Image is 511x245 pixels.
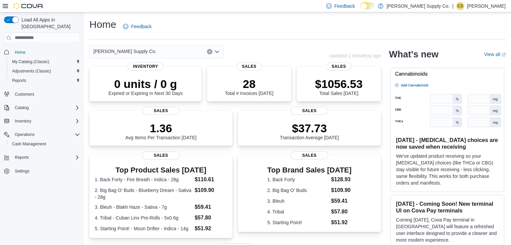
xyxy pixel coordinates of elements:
[12,48,80,56] span: Home
[280,121,339,140] div: Transaction Average [DATE]
[291,151,328,159] span: Sales
[267,208,329,215] dt: 4. Tribal
[195,176,227,184] dd: $110.61
[12,59,49,64] span: My Catalog (Classic)
[12,131,37,139] button: Operations
[12,104,31,112] button: Catalog
[195,214,227,222] dd: $57.80
[331,208,352,216] dd: $57.80
[128,62,164,70] span: Inventory
[331,186,352,194] dd: $109.90
[9,58,52,66] a: My Catalog (Classic)
[9,140,80,148] span: Cash Management
[9,67,80,75] span: Adjustments (Classic)
[9,140,49,148] a: Cash Management
[280,121,339,135] p: $37.73
[4,45,80,194] nav: Complex example
[12,131,80,139] span: Operations
[396,200,499,214] h3: [DATE] - Coming Soon! New terminal UI on Cova Pay terminals
[15,105,29,110] span: Catalog
[15,155,29,160] span: Reports
[12,117,34,125] button: Inventory
[267,176,329,183] dt: 1. Back Forty
[89,18,116,31] h1: Home
[15,92,34,97] span: Customers
[12,78,26,83] span: Reports
[334,3,355,9] span: Feedback
[12,48,28,56] a: Home
[95,166,227,174] h3: Top Product Sales [DATE]
[267,166,352,174] h3: Top Brand Sales [DATE]
[9,58,80,66] span: My Catalog (Classic)
[12,90,37,98] a: Customers
[7,139,83,149] button: Cash Management
[7,66,83,76] button: Adjustments (Classic)
[125,121,197,135] p: 1.36
[267,219,329,226] dt: 5. Starting Point!
[1,47,83,57] button: Home
[315,77,363,96] div: Total Sales [DATE]
[452,2,454,10] p: |
[109,77,183,91] p: 0 units / 0 g
[7,57,83,66] button: My Catalog (Classic)
[12,104,80,112] span: Catalog
[12,153,80,161] span: Reports
[12,141,46,147] span: Cash Management
[120,20,154,33] a: Feedback
[195,186,227,194] dd: $109.90
[9,77,29,85] a: Reports
[329,53,381,58] p: Updated 1 minute(s) ago
[1,153,83,162] button: Reports
[237,62,262,70] span: Sales
[15,50,26,55] span: Home
[95,225,192,232] dt: 5. Starting Point! - Moon Drifter - Indica - 14g
[12,90,80,98] span: Customers
[484,52,506,57] a: View allExternal link
[109,77,183,96] div: Expired or Expiring in Next 30 Days
[195,203,227,211] dd: $59.41
[125,121,197,140] div: Avg Items Per Transaction [DATE]
[12,153,32,161] button: Reports
[331,197,352,205] dd: $59.41
[131,23,152,30] span: Feedback
[1,103,83,112] button: Catalog
[225,77,273,91] p: 28
[142,107,180,115] span: Sales
[142,151,180,159] span: Sales
[291,107,328,115] span: Sales
[15,168,29,174] span: Settings
[207,49,212,54] button: Clear input
[1,89,83,99] button: Customers
[12,167,80,175] span: Settings
[331,218,352,227] dd: $51.92
[13,3,44,9] img: Cova
[331,176,352,184] dd: $128.93
[396,153,499,186] p: We've updated product receiving so your [MEDICAL_DATA] choices (like THCa or CBG) stay visible fo...
[396,137,499,150] h3: [DATE] - [MEDICAL_DATA] choices are now saved when receiving
[360,2,375,9] input: Dark Mode
[360,9,361,10] span: Dark Mode
[267,198,329,204] dt: 3. Bleuh
[225,77,273,96] div: Total # Invoices [DATE]
[93,47,157,55] span: [PERSON_NAME] Supply Co.
[396,216,499,243] p: Coming [DATE], Cova Pay terminal in [GEOGRAPHIC_DATA] will feature a refreshed user interface des...
[95,214,192,221] dt: 4. Tribal - Cuban Linx Pre-Rolls - 5x0.6g
[15,118,31,124] span: Inventory
[95,187,192,200] dt: 2. Big Bag O' Buds - Blueberry Dream - Sativa - 28g
[15,132,35,137] span: Operations
[389,49,438,60] h2: What's new
[9,67,54,75] a: Adjustments (Classic)
[1,166,83,176] button: Settings
[387,2,450,10] p: [PERSON_NAME] Supply Co.
[9,77,80,85] span: Reports
[267,187,329,194] dt: 2. Big Bag O' Buds
[456,2,464,10] div: Charisma Santos
[12,167,32,175] a: Settings
[214,49,220,54] button: Open list of options
[458,2,463,10] span: CS
[1,130,83,139] button: Operations
[95,204,192,210] dt: 3. Bleuh - Blakh Haze - Sativa - 7g
[195,225,227,233] dd: $51.92
[12,68,51,74] span: Adjustments (Classic)
[315,77,363,91] p: $1056.53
